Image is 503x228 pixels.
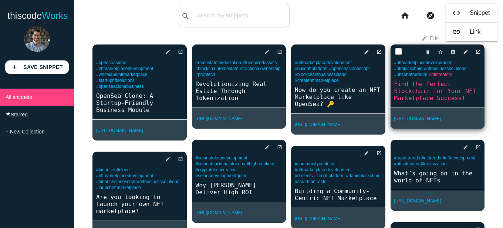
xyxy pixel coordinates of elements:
[429,72,452,77] a: #nftcreators
[391,80,485,102] a: Find the Perfect Blockchain for Your NFT Marketplace Success!
[460,32,478,44] span: List
[159,152,171,166] a: edit
[452,9,461,17] i: code
[424,66,466,71] a: #nftbusinesssolutions
[42,10,68,21] span: Works
[192,181,286,196] a: Why [PERSON_NAME] Deliver High ROI
[425,45,431,59] i: delete
[271,45,282,59] a: open_in_new
[246,161,275,166] a: #highroitokens
[165,45,171,59] i: edit
[96,167,130,172] a: #binancenftclone
[7,4,68,27] a: thiscodeWorks
[196,116,243,121] a: [URL][DOMAIN_NAME]
[172,45,183,59] a: open_in_new
[271,141,282,154] a: open_in_new
[192,80,286,102] a: Revolutionizing Real Estate Through Tokenization
[295,78,339,83] a: #createnftmarketplace
[178,152,183,166] i: open_in_new
[172,152,183,166] a: open_in_new
[394,198,441,204] a: [URL][DOMAIN_NAME]
[96,185,141,190] a: #launchnftmarketplace
[5,60,69,74] a: addSave Snippet
[6,94,32,100] span: All snippets
[96,128,143,133] a: [URL][DOMAIN_NAME]
[92,193,187,215] a: Are you looking to launch your own NFT marketplace?
[264,141,270,154] i: edit
[96,66,153,71] a: #nftmarketplacedevelopment
[329,66,370,71] a: #openseaclonescript
[371,45,382,59] a: open_in_new
[24,26,50,52] img: c35940b5be900eadbfc2a7d7582f1333
[295,179,326,184] a: #smartcontracts
[446,23,498,41] a: linkLink
[277,45,282,59] i: open_in_new
[96,60,126,65] a: #openseaclone
[470,45,481,59] a: open_in_new
[96,78,135,83] a: #startupnftsolutions
[364,146,369,160] i: edit
[159,45,171,59] a: edit
[394,66,423,71] a: #nftblockchain
[394,161,419,166] a: #nftsolutions
[196,72,215,77] a: #proptech
[445,31,485,44] a: view_listListview
[196,161,245,166] a: #solanablockchaintokens
[394,72,428,77] a: #nftsonethereum
[181,4,190,28] i: search
[463,141,468,154] i: edit
[295,173,345,178] a: #decentralizednftplatform
[6,129,44,135] span: + New Collection
[196,60,241,65] a: #realestatetokenization
[11,60,18,74] i: add
[192,8,289,23] input: Search my snippets
[452,28,461,36] i: link
[295,60,352,65] a: #nftmarketplacedevelopment
[295,216,342,221] a: [URL][DOMAIN_NAME]
[96,84,144,89] a: #openseaclonebusiness
[394,116,441,121] a: [URL][DOMAIN_NAME]
[432,45,443,59] a: Star snippet
[196,173,247,178] a: #solanadevelopmentguide
[451,32,458,44] i: view_list
[196,155,247,161] a: #solanatokendevelopment
[346,173,381,178] a: #daoinblockchain
[419,45,431,59] a: delete
[295,161,337,166] a: #communitycentricnft
[457,45,468,59] a: edit
[421,155,441,161] a: #nfttrends
[96,173,153,178] a: #nftmarketplacedevelopment
[243,60,277,65] a: #tokenizedassets
[291,86,385,108] a: How do you create an NFT Marketplace like OpenSea? 🔑
[470,141,481,154] a: open_in_new
[415,31,445,44] a: editEdit
[421,32,428,44] i: edit
[377,45,382,59] i: open_in_new
[96,179,135,184] a: #binanceclonescript
[295,167,352,172] a: #nftmarketplacedevelopment
[371,146,382,160] a: open_in_new
[291,187,385,202] a: Building a Community-Centric NFT Marketplace
[196,210,243,215] a: [URL][DOMAIN_NAME]
[394,155,420,161] a: #topnfttrends
[295,72,346,77] a: #blockchainbusinessideas
[358,45,369,59] a: edit
[391,169,485,185] a: What’s going on in the world of NFTs
[6,111,11,116] i: star
[137,179,179,184] a: #nftbusinesssolutions
[277,141,282,154] i: open_in_new
[196,167,237,172] a: #cryptotokencreation
[377,146,382,160] i: open_in_new
[178,45,183,59] i: open_in_new
[165,152,171,166] i: edit
[364,45,369,59] i: edit
[476,141,481,154] i: open_in_new
[426,4,435,27] i: explore
[401,4,409,27] i: home
[443,155,476,161] a: #nftdevelopment
[438,45,443,59] i: star_border
[445,45,456,59] a: photo_camera
[240,66,280,71] a: #fractionalownership
[11,112,28,118] span: Starred
[23,64,63,70] b: Save Snippet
